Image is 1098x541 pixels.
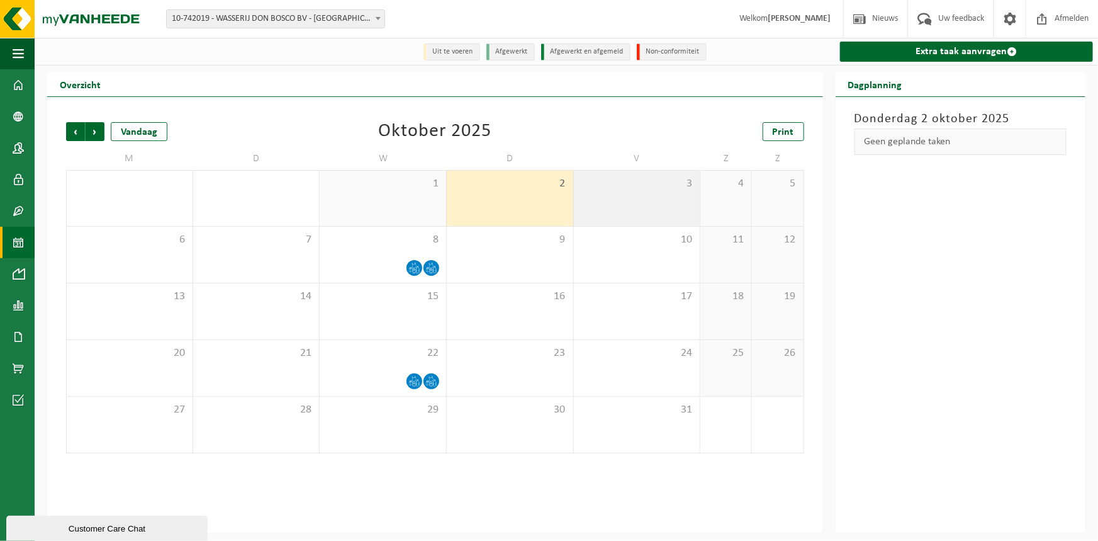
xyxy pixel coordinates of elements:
[193,147,320,170] td: D
[854,128,1067,155] div: Geen geplande taken
[73,403,186,417] span: 27
[199,290,313,304] span: 14
[453,346,567,360] span: 23
[763,122,804,141] a: Print
[541,43,630,60] li: Afgewerkt en afgemeld
[86,122,104,141] span: Volgende
[378,122,491,141] div: Oktober 2025
[320,147,447,170] td: W
[199,346,313,360] span: 21
[453,290,567,304] span: 16
[486,43,535,60] li: Afgewerkt
[73,233,186,247] span: 6
[326,177,440,191] span: 1
[707,290,745,304] span: 18
[758,290,797,304] span: 19
[580,403,694,417] span: 31
[707,233,745,247] span: 11
[453,403,567,417] span: 30
[707,177,745,191] span: 4
[66,147,193,170] td: M
[637,43,707,60] li: Non-conformiteit
[453,233,567,247] span: 9
[580,177,694,191] span: 3
[768,14,831,23] strong: [PERSON_NAME]
[47,72,113,96] h2: Overzicht
[111,122,167,141] div: Vandaag
[73,346,186,360] span: 20
[758,346,797,360] span: 26
[423,43,480,60] li: Uit te voeren
[752,147,804,170] td: Z
[73,290,186,304] span: 13
[580,346,694,360] span: 24
[700,147,752,170] td: Z
[758,233,797,247] span: 12
[836,72,915,96] h2: Dagplanning
[167,10,384,28] span: 10-742019 - WASSERIJ DON BOSCO BV - SINT-NIKLAAS
[326,233,440,247] span: 8
[773,127,794,137] span: Print
[326,290,440,304] span: 15
[574,147,701,170] td: V
[199,403,313,417] span: 28
[6,513,210,541] iframe: chat widget
[854,110,1067,128] h3: Donderdag 2 oktober 2025
[66,122,85,141] span: Vorige
[166,9,385,28] span: 10-742019 - WASSERIJ DON BOSCO BV - SINT-NIKLAAS
[453,177,567,191] span: 2
[199,233,313,247] span: 7
[840,42,1094,62] a: Extra taak aanvragen
[447,147,574,170] td: D
[326,346,440,360] span: 22
[758,177,797,191] span: 5
[326,403,440,417] span: 29
[707,346,745,360] span: 25
[580,290,694,304] span: 17
[580,233,694,247] span: 10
